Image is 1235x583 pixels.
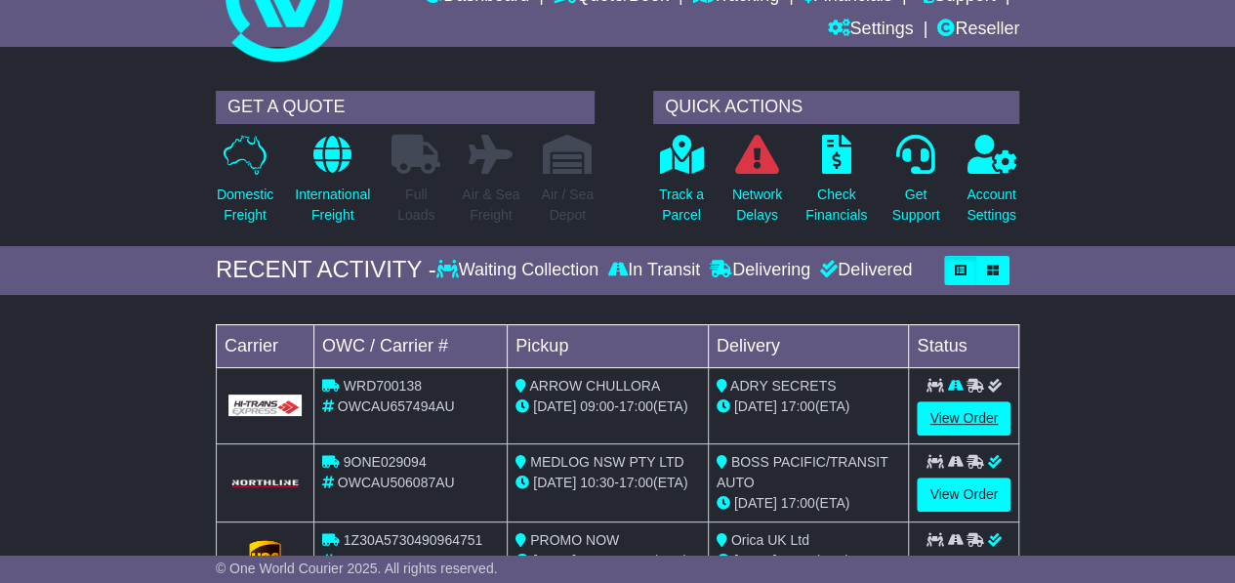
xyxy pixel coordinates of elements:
span: 09:00 [580,398,614,414]
span: 10:30 [580,475,614,490]
div: Delivered [815,260,912,281]
span: 17:00 [781,495,815,511]
td: Pickup [508,324,709,367]
img: GetCarrierServiceLogo [249,540,282,579]
span: [DATE] [734,398,777,414]
span: 17:00 [781,553,815,568]
span: OWCAU496189GB [338,553,456,568]
p: Track a Parcel [659,185,704,226]
div: (ETA) [717,551,901,571]
div: GET A QUOTE [216,91,595,124]
a: GetSupport [890,134,940,236]
td: Carrier [216,324,313,367]
div: Delivering [705,260,815,281]
span: ADRY SECRETS [730,378,836,394]
span: 17:00 [619,398,653,414]
span: © One World Courier 2025. All rights reserved. [216,561,498,576]
p: Air & Sea Freight [462,185,519,226]
div: (ETA) [717,493,901,514]
span: 09:00 [580,553,614,568]
img: GetCarrierServiceLogo [228,395,302,416]
td: Delivery [708,324,909,367]
div: - (ETA) [515,473,700,493]
span: [DATE] [533,398,576,414]
div: RECENT ACTIVITY - [216,256,436,284]
img: GetCarrierServiceLogo [228,478,302,489]
span: 1Z30A5730490964751 [344,532,482,548]
a: CheckFinancials [804,134,868,236]
span: PROMO NOW [530,532,619,548]
span: MEDLOG NSW PTY LTD [530,454,683,470]
div: - (ETA) [515,396,700,417]
div: In Transit [603,260,705,281]
div: Waiting Collection [436,260,603,281]
p: Air / Sea Depot [541,185,594,226]
a: InternationalFreight [294,134,371,236]
span: Orica UK Ltd [731,532,809,548]
p: Account Settings [967,185,1016,226]
td: Status [909,324,1019,367]
a: AccountSettings [966,134,1017,236]
span: OWCAU657494AU [338,398,455,414]
p: Domestic Freight [217,185,273,226]
span: 9ONE029094 [344,454,427,470]
p: International Freight [295,185,370,226]
span: [DATE] [734,553,777,568]
span: OWCAU506087AU [338,475,455,490]
div: QUICK ACTIONS [653,91,1019,124]
a: NetworkDelays [731,134,783,236]
span: [DATE] [533,553,576,568]
span: BOSS PACIFIC/TRANSIT AUTO [717,454,887,490]
div: (ETA) [717,396,901,417]
span: 17:00 [619,553,653,568]
div: - (ETA) [515,551,700,571]
a: View Order [917,401,1010,436]
span: ARROW CHULLORA [529,378,660,394]
p: Network Delays [732,185,782,226]
a: Track aParcel [658,134,705,236]
a: View Order [917,478,1010,512]
p: Check Financials [805,185,867,226]
a: Reseller [937,14,1019,47]
span: [DATE] [734,495,777,511]
a: DomesticFreight [216,134,274,236]
p: Get Support [891,185,939,226]
span: [DATE] [533,475,576,490]
span: 17:00 [619,475,653,490]
a: Settings [827,14,913,47]
span: WRD700138 [344,378,422,394]
p: Full Loads [391,185,440,226]
span: 17:00 [781,398,815,414]
td: OWC / Carrier # [313,324,507,367]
